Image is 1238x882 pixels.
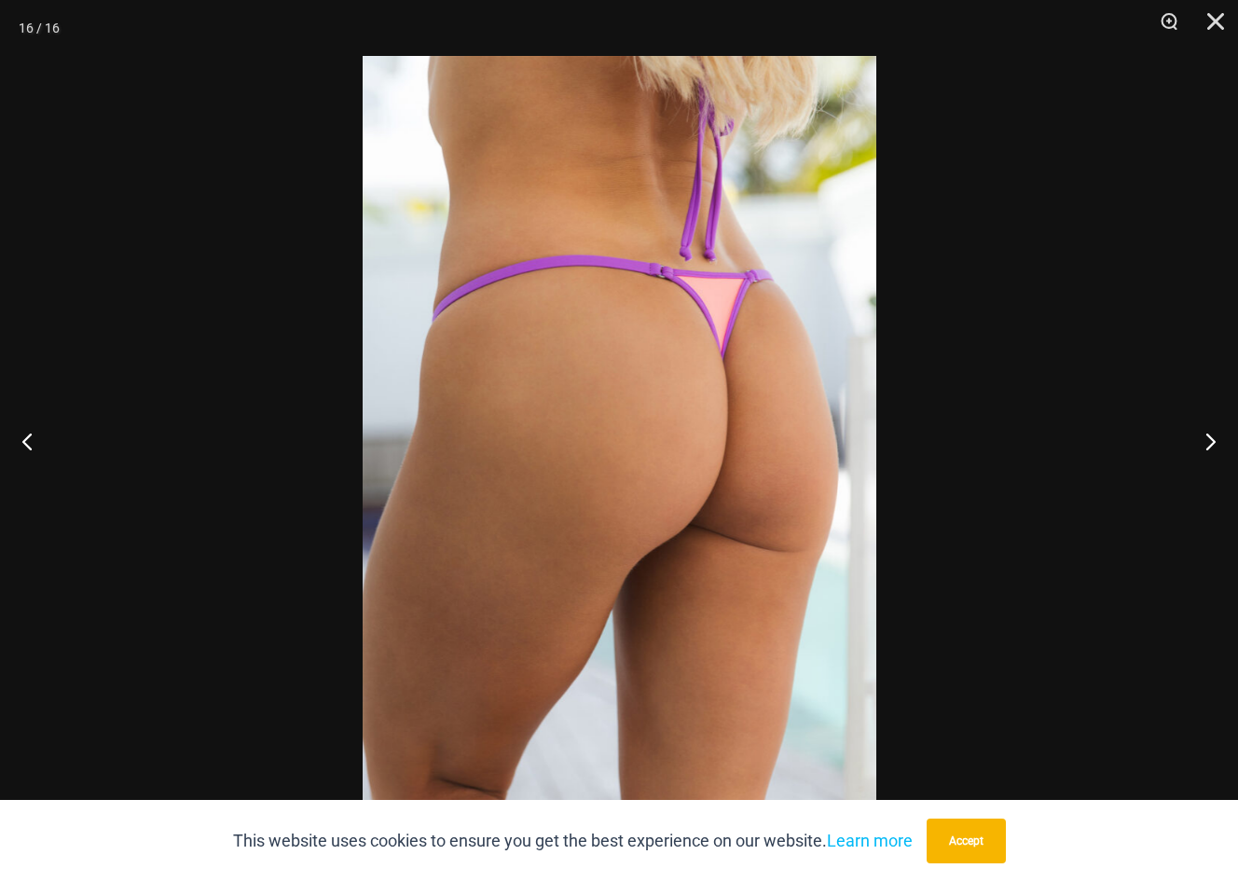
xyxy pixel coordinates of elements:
button: Accept [927,819,1006,863]
button: Next [1168,394,1238,488]
div: 16 / 16 [19,14,60,42]
a: Learn more [827,831,913,850]
img: Wild Card Neon Bliss 449 Thong 02 [363,56,876,826]
p: This website uses cookies to ensure you get the best experience on our website. [233,827,913,855]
